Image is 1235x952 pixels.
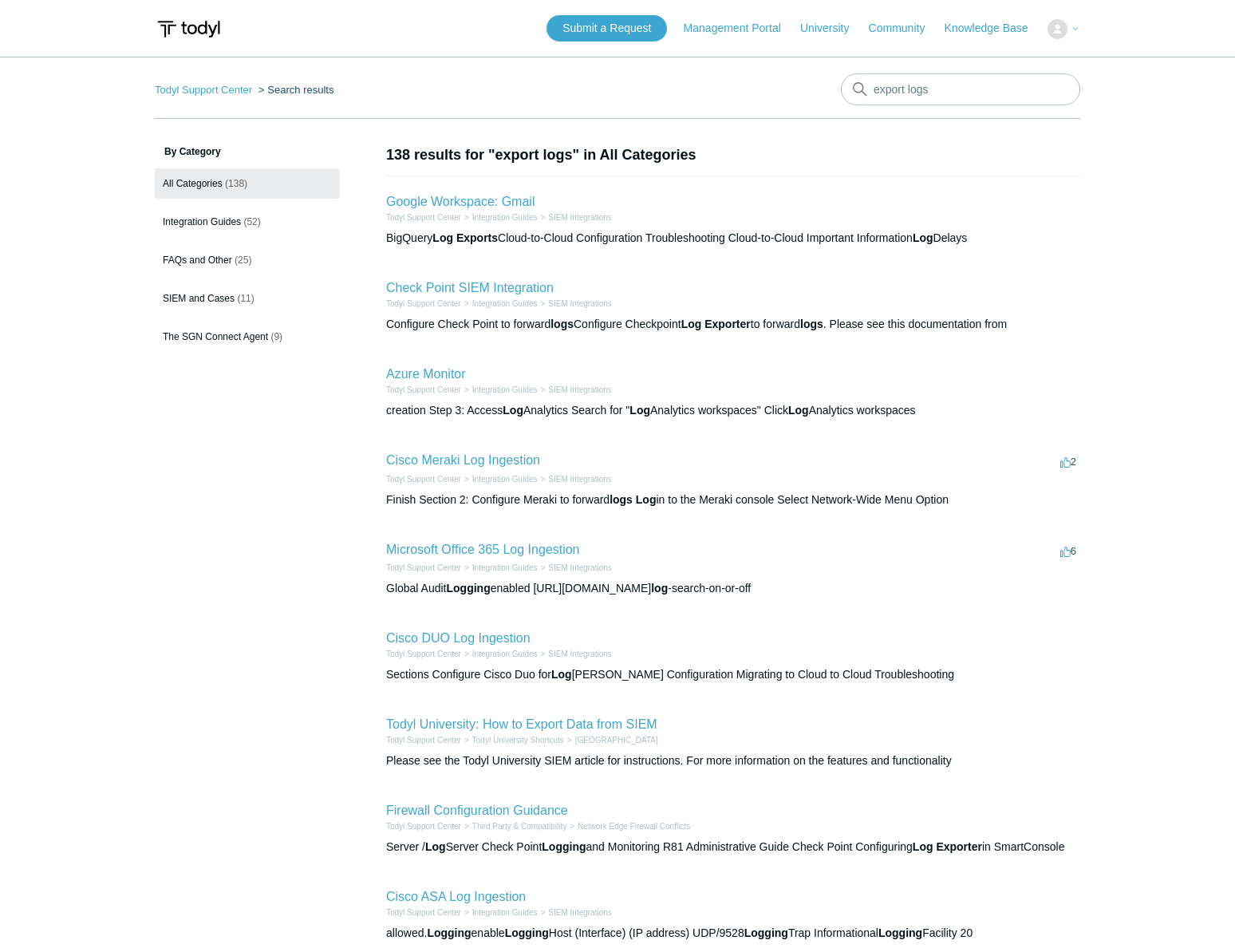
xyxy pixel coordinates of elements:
[155,283,340,314] a: SIEM and Cases (11)
[472,736,564,745] a: Todyl University Shortcuts
[651,582,668,595] em: log
[163,331,268,342] span: The SGN Connect Agent
[461,907,538,918] li: Integration Guides
[548,563,611,572] a: SIEM Integrations
[386,195,535,208] a: Google Workspace: Gmail
[538,562,612,574] li: SIEM Integrations
[913,840,933,853] em: Log
[237,293,254,304] span: (11)
[386,666,1080,683] div: Sections Configure Cisco Duo for [PERSON_NAME] Configuration Migrating to Cloud to Cloud Troubles...
[386,298,461,310] li: Todyl Support Center
[243,216,260,227] span: (52)
[386,820,461,832] li: Todyl Support Center
[1060,456,1076,468] span: 2
[869,20,941,37] a: Community
[386,299,461,308] a: Todyl Support Center
[578,822,690,831] a: Network Edge Firewall Conflicts
[386,230,1080,247] div: BigQuery Cloud-to-Cloud Configuration Troubleshooting Cloud-to-Cloud Important Information Delays
[163,293,235,304] span: SIEM and Cases
[386,211,461,223] li: Todyl Support Center
[800,318,823,330] em: logs
[551,668,572,681] em: Log
[155,14,223,44] img: Todyl Support Center Help Center home page
[386,367,466,381] a: Azure Monitor
[472,299,538,308] a: Integration Guides
[575,736,658,745] a: [GEOGRAPHIC_DATA]
[548,299,611,308] a: SIEM Integrations
[566,820,690,832] li: Network Edge Firewall Conflicts
[163,255,232,266] span: FAQs and Other
[386,492,1080,508] div: Finish Section 2: Configure Meraki to forward in to the Meraki console Select Network-Wide Menu O...
[386,734,461,746] li: Todyl Support Center
[684,20,797,37] a: Management Portal
[538,473,612,485] li: SIEM Integrations
[386,648,461,660] li: Todyl Support Center
[503,404,523,417] em: Log
[386,753,1080,769] div: Please see the Todyl University SIEM article for instructions. For more information on the featur...
[461,820,566,832] li: Third Party & Compatibility
[386,580,1080,597] div: Global Audit enabled [URL][DOMAIN_NAME] -search-on-or-off
[800,20,865,37] a: University
[1060,545,1076,557] span: 6
[386,281,554,294] a: Check Point SIEM Integration
[461,648,538,660] li: Integration Guides
[629,404,650,417] em: Log
[386,453,540,467] a: Cisco Meraki Log Ingestion
[386,736,461,745] a: Todyl Support Center
[155,322,340,352] a: The SGN Connect Agent (9)
[427,926,471,939] em: Logging
[788,404,809,417] em: Log
[255,84,334,96] li: Search results
[472,563,538,572] a: Integration Guides
[548,385,611,394] a: SIEM Integrations
[386,144,1080,166] h1: 138 results for "export logs" in All Categories
[744,926,788,939] em: Logging
[155,245,340,275] a: FAQs and Other (25)
[386,631,531,645] a: Cisco DUO Log Ingestion
[878,926,922,939] em: Logging
[610,493,633,506] em: logs
[155,207,340,237] a: Integration Guides (52)
[548,213,611,222] a: SIEM Integrations
[163,178,223,189] span: All Categories
[447,582,491,595] em: Logging
[461,298,538,310] li: Integration Guides
[155,84,255,96] li: Todyl Support Center
[461,734,564,746] li: Todyl University Shortcuts
[546,15,667,41] a: Submit a Request
[636,493,657,506] em: Log
[538,298,612,310] li: SIEM Integrations
[235,255,251,266] span: (25)
[456,231,498,244] em: Exports
[936,840,982,853] em: Exporter
[841,73,1080,105] input: Search
[538,648,612,660] li: SIEM Integrations
[538,384,612,396] li: SIEM Integrations
[538,907,612,918] li: SIEM Integrations
[386,213,461,222] a: Todyl Support Center
[386,384,461,396] li: Todyl Support Center
[704,318,751,330] em: Exporter
[505,926,549,939] em: Logging
[163,216,241,227] span: Integration Guides
[461,473,538,485] li: Integration Guides
[386,925,1080,942] div: allowed. enable Host (Interface) (IP address) UDP/9528 Trap Informational Facility 20
[386,543,580,556] a: Microsoft Office 365 Log Ingestion
[461,562,538,574] li: Integration Guides
[386,717,657,731] a: Todyl University: How to Export Data from SIEM
[472,213,538,222] a: Integration Guides
[386,839,1080,855] div: Server / Server Check Point and Monitoring R81 Administrative Guide Check Point Configuring in Sm...
[472,475,538,484] a: Integration Guides
[472,385,538,394] a: Integration Guides
[386,907,461,918] li: Todyl Support Center
[432,231,453,244] em: Log
[386,562,461,574] li: Todyl Support Center
[461,384,538,396] li: Integration Guides
[538,211,612,223] li: SIEM Integrations
[386,316,1080,333] div: Configure Check Point to forward Configure Checkpoint to forward . Please see this documentation ...
[681,318,702,330] em: Log
[542,840,586,853] em: Logging
[386,890,526,903] a: Cisco ASA Log Ingestion
[386,822,461,831] a: Todyl Support Center
[945,20,1044,37] a: Knowledge Base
